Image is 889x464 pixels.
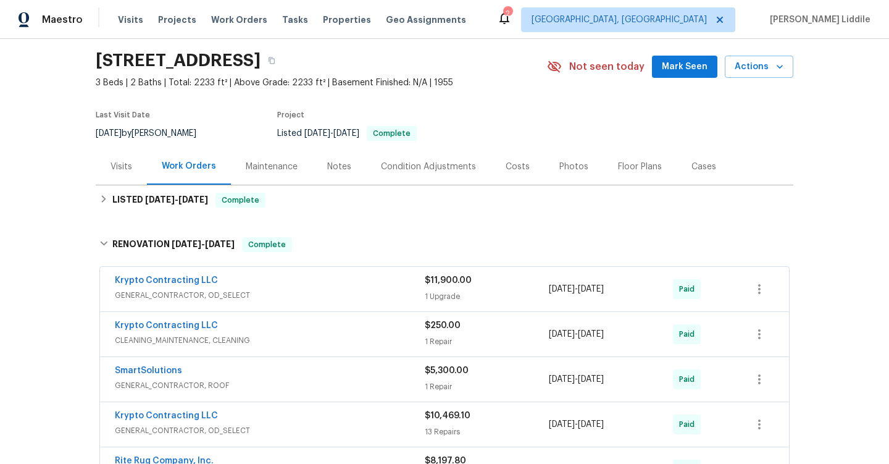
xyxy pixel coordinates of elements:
div: by [PERSON_NAME] [96,126,211,141]
div: 1 Repair [425,335,549,348]
span: GENERAL_CONTRACTOR, OD_SELECT [115,289,425,302]
div: 13 Repairs [425,426,549,438]
span: Complete [217,194,264,206]
span: - [549,328,604,340]
span: - [172,240,235,248]
span: [DATE] [578,420,604,429]
span: Actions [735,59,783,75]
span: 3 Beds | 2 Baths | Total: 2233 ft² | Above Grade: 2233 ft² | Basement Finished: N/A | 1955 [96,77,547,89]
a: Krypto Contracting LLC [115,276,218,285]
span: Maestro [42,14,83,26]
span: Listed [277,129,417,138]
span: CLEANING_MAINTENANCE, CLEANING [115,334,425,347]
div: 1 Upgrade [425,290,549,303]
span: [GEOGRAPHIC_DATA], [GEOGRAPHIC_DATA] [532,14,707,26]
span: Last Visit Date [96,111,150,119]
span: [DATE] [145,195,175,204]
div: Floor Plans [618,161,662,173]
span: [DATE] [205,240,235,248]
h6: RENOVATION [112,237,235,252]
span: [DATE] [549,285,575,293]
span: [DATE] [549,420,575,429]
div: LISTED [DATE]-[DATE]Complete [96,185,793,215]
span: $5,300.00 [425,366,469,375]
div: RENOVATION [DATE]-[DATE]Complete [96,225,793,264]
div: Photos [559,161,588,173]
span: - [549,418,604,431]
div: Condition Adjustments [381,161,476,173]
span: - [549,373,604,386]
span: [DATE] [549,375,575,384]
span: Tasks [282,15,308,24]
span: [DATE] [578,330,604,339]
div: Cases [691,161,716,173]
a: Krypto Contracting LLC [115,321,218,330]
span: Paid [679,283,699,295]
span: GENERAL_CONTRACTOR, ROOF [115,379,425,392]
span: Paid [679,328,699,340]
span: [DATE] [304,129,330,138]
div: 1 Repair [425,381,549,393]
div: Costs [506,161,530,173]
a: Krypto Contracting LLC [115,411,218,420]
span: [DATE] [172,240,201,248]
button: Actions [725,56,793,78]
span: [DATE] [333,129,359,138]
span: Mark Seen [662,59,707,75]
div: Maintenance [246,161,298,173]
span: [DATE] [96,129,122,138]
button: Copy Address [261,49,283,72]
span: [DATE] [578,285,604,293]
span: Geo Assignments [386,14,466,26]
span: Properties [323,14,371,26]
span: Project [277,111,304,119]
span: Projects [158,14,196,26]
a: SmartSolutions [115,366,182,375]
h6: LISTED [112,193,208,208]
span: Complete [243,238,291,251]
span: Work Orders [211,14,267,26]
div: Visits [111,161,132,173]
span: Visits [118,14,143,26]
span: - [145,195,208,204]
span: $11,900.00 [425,276,472,285]
span: $10,469.10 [425,411,470,420]
span: GENERAL_CONTRACTOR, OD_SELECT [115,424,425,437]
span: Paid [679,373,699,386]
span: Paid [679,418,699,431]
div: Work Orders [162,160,216,172]
span: [PERSON_NAME] Liddile [765,14,870,26]
span: - [549,283,604,295]
span: [DATE] [178,195,208,204]
span: $250.00 [425,321,461,330]
button: Mark Seen [652,56,717,78]
span: [DATE] [578,375,604,384]
h2: [STREET_ADDRESS] [96,54,261,67]
div: Notes [327,161,351,173]
span: Complete [368,130,415,137]
div: 2 [503,7,512,20]
span: Not seen today [569,61,645,73]
span: - [304,129,359,138]
span: [DATE] [549,330,575,339]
